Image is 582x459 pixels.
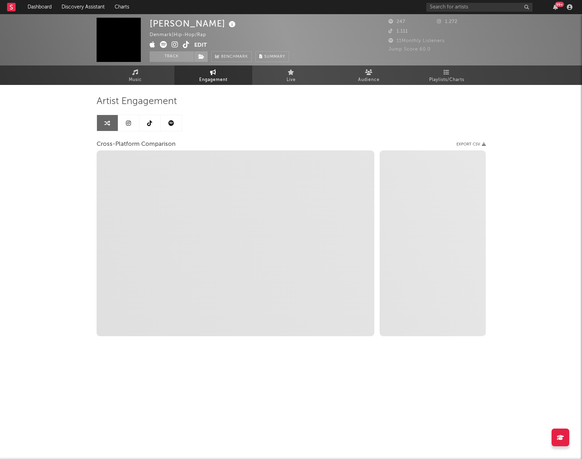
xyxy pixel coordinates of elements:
[388,47,431,52] span: Jump Score: 60.0
[456,142,486,147] button: Export CSV
[555,2,564,7] div: 99 +
[388,39,445,43] span: 11 Monthly Listeners
[358,76,380,84] span: Audience
[287,76,296,84] span: Live
[150,31,214,39] div: Denmark | Hip-Hop/Rap
[408,65,486,85] a: Playlists/Charts
[129,76,142,84] span: Music
[252,65,330,85] a: Live
[429,76,464,84] span: Playlists/Charts
[97,140,175,149] span: Cross-Platform Comparison
[174,65,252,85] a: Engagement
[553,4,558,10] button: 99+
[437,19,457,24] span: 1.272
[330,65,408,85] a: Audience
[97,97,177,106] span: Artist Engagement
[199,76,227,84] span: Engagement
[426,3,532,12] input: Search for artists
[388,19,405,24] span: 247
[264,55,285,59] span: Summary
[255,51,289,62] button: Summary
[221,53,248,61] span: Benchmark
[150,18,237,29] div: [PERSON_NAME]
[97,65,174,85] a: Music
[211,51,252,62] a: Benchmark
[194,41,207,50] button: Edit
[388,29,408,34] span: 1.111
[150,51,194,62] button: Track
